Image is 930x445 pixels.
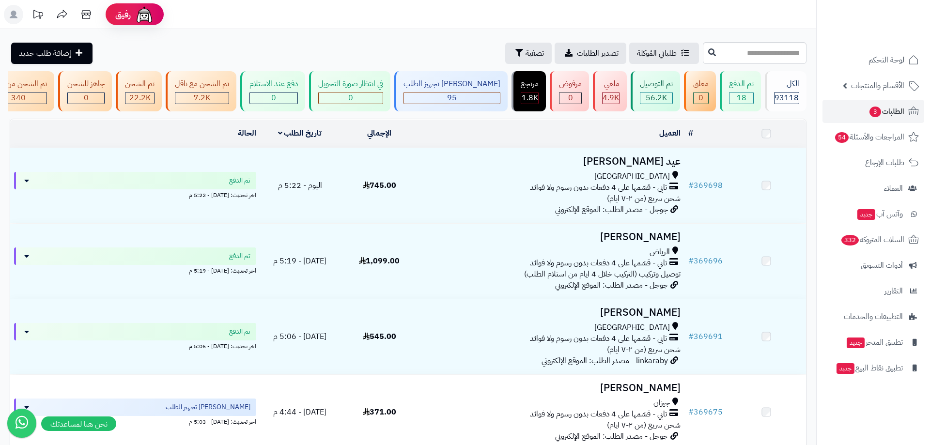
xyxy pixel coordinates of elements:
span: 93118 [775,92,799,104]
span: تابي - قسّمها على 4 دفعات بدون رسوم ولا فوائد [530,409,667,420]
span: تم الدفع [229,327,250,337]
a: المراجعات والأسئلة54 [822,125,924,149]
div: اخر تحديث: [DATE] - 5:06 م [14,340,256,351]
div: 0 [694,92,708,104]
span: 0 [271,92,276,104]
span: [GEOGRAPHIC_DATA] [594,322,670,333]
span: # [688,331,694,342]
a: # [688,127,693,139]
a: #369696 [688,255,723,267]
div: 95 [404,92,500,104]
span: [DATE] - 4:44 م [273,406,326,418]
span: المراجعات والأسئلة [834,130,904,144]
a: إضافة طلب جديد [11,43,93,64]
span: [DATE] - 5:19 م [273,255,326,267]
span: 0 [348,92,353,104]
a: تم التوصيل 56.2K [629,71,682,111]
a: السلات المتروكة332 [822,228,924,251]
span: جوجل - مصدر الطلب: الموقع الإلكتروني [555,204,668,215]
a: أدوات التسويق [822,254,924,277]
a: طلباتي المُوكلة [629,43,699,64]
a: تاريخ الطلب [278,127,322,139]
span: تصدير الطلبات [577,47,619,59]
span: 4.9K [603,92,619,104]
span: # [688,406,694,418]
span: أدوات التسويق [861,259,903,272]
a: تم الشحن 22.2K [114,71,164,111]
div: 1769 [521,92,538,104]
a: التطبيقات والخدمات [822,305,924,328]
a: التقارير [822,279,924,303]
a: تم الدفع 18 [718,71,763,111]
h3: [PERSON_NAME] [423,307,681,318]
span: الطلبات [868,105,904,118]
a: تطبيق المتجرجديد [822,331,924,354]
span: 18 [737,92,746,104]
div: 0 [250,92,297,104]
span: 22.2K [129,92,151,104]
a: مرتجع 1.8K [510,71,548,111]
span: السلات المتروكة [840,233,904,246]
a: العميل [659,127,681,139]
div: 0 [68,92,104,104]
span: إضافة طلب جديد [19,47,71,59]
div: تم التوصيل [640,78,673,90]
div: مرفوض [559,78,582,90]
a: ملغي 4.9K [591,71,629,111]
span: تابي - قسّمها على 4 دفعات بدون رسوم ولا فوائد [530,258,667,269]
a: تحديثات المنصة [26,5,50,27]
a: #369691 [688,331,723,342]
a: الإجمالي [367,127,391,139]
button: تصفية [505,43,552,64]
span: جيزان [653,398,670,409]
span: شحن سريع (من ٢-٧ ايام) [607,419,681,431]
span: الأقسام والمنتجات [851,79,904,92]
div: تم الدفع [729,78,754,90]
a: الطلبات3 [822,100,924,123]
span: شحن سريع (من ٢-٧ ايام) [607,344,681,355]
a: تصدير الطلبات [555,43,626,64]
span: 745.00 [363,180,396,191]
span: تم الدفع [229,176,250,185]
a: في انتظار صورة التحويل 0 [307,71,392,111]
span: التطبيقات والخدمات [844,310,903,323]
div: تم الشحن مع ناقل [175,78,229,90]
span: 545.00 [363,331,396,342]
a: تم الشحن مع ناقل 7.2K [164,71,238,111]
img: logo-2.png [864,27,921,47]
span: وآتس آب [856,207,903,221]
h3: عيد [PERSON_NAME] [423,156,681,167]
div: تم الشحن [125,78,155,90]
span: [GEOGRAPHIC_DATA] [594,171,670,182]
span: 371.00 [363,406,396,418]
span: لوحة التحكم [868,53,904,67]
h3: [PERSON_NAME] [423,383,681,394]
a: تطبيق نقاط البيعجديد [822,356,924,380]
a: دفع عند الاستلام 0 [238,71,307,111]
a: #369675 [688,406,723,418]
img: ai-face.png [135,5,154,24]
span: 3 [869,107,881,117]
div: 56157 [640,92,672,104]
a: وآتس آبجديد [822,202,924,226]
a: [PERSON_NAME] تجهيز الطلب 95 [392,71,510,111]
span: اليوم - 5:22 م [278,180,322,191]
div: 4928 [603,92,619,104]
div: جاهز للشحن [67,78,105,90]
div: اخر تحديث: [DATE] - 5:19 م [14,265,256,275]
span: جوجل - مصدر الطلب: الموقع الإلكتروني [555,279,668,291]
span: تابي - قسّمها على 4 دفعات بدون رسوم ولا فوائد [530,182,667,193]
span: # [688,180,694,191]
span: تابي - قسّمها على 4 دفعات بدون رسوم ولا فوائد [530,333,667,344]
div: في انتظار صورة التحويل [318,78,383,90]
h3: [PERSON_NAME] [423,231,681,243]
span: رفيق [115,9,131,20]
span: جديد [837,363,854,374]
a: الكل93118 [763,71,808,111]
div: دفع عند الاستلام [249,78,298,90]
span: تصفية [526,47,544,59]
div: 0 [319,92,383,104]
span: 0 [84,92,89,104]
a: الحالة [238,127,256,139]
div: 7223 [175,92,229,104]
